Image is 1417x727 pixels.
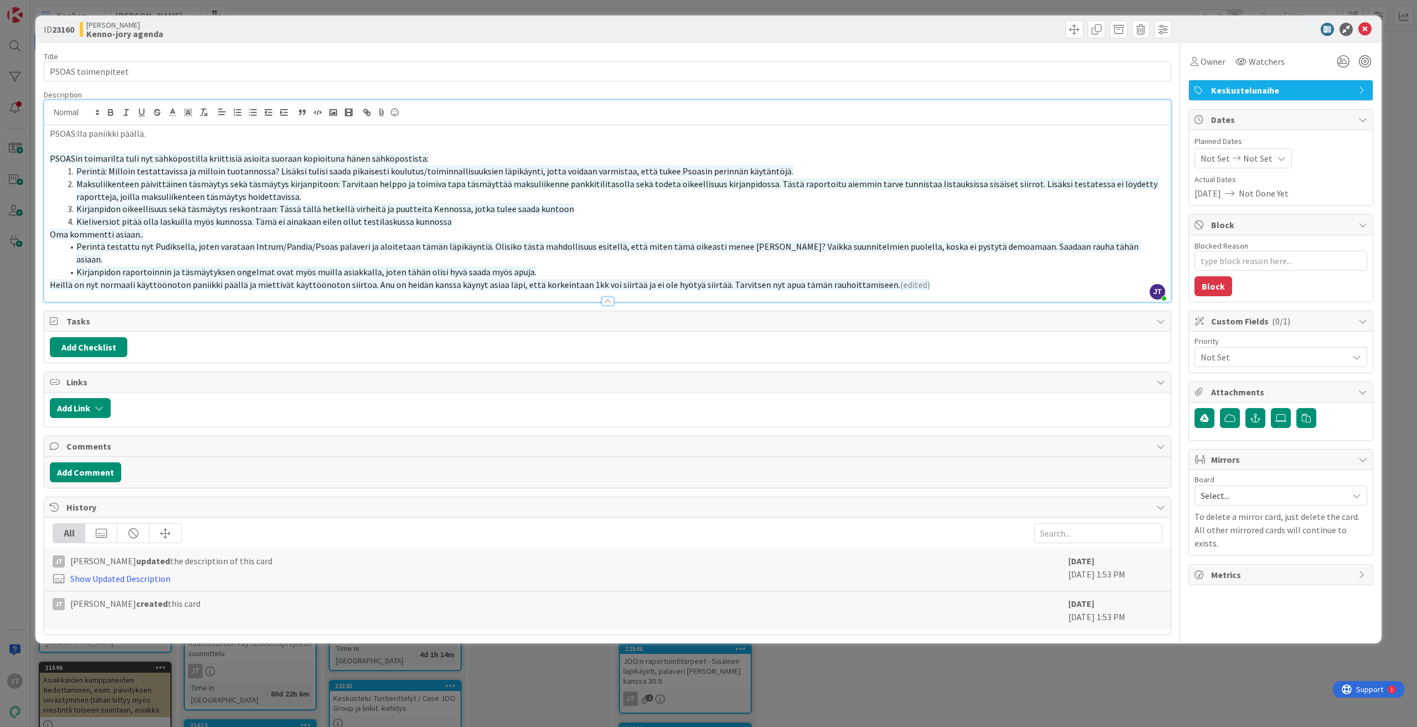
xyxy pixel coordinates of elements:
[44,61,1171,81] input: type card name here...
[86,20,163,29] span: [PERSON_NAME]
[1194,276,1232,296] button: Block
[50,279,900,290] span: Heillä on nyt normaali käyttöönoton paniikki päällä ja miettivät käyttöönoton siirtoa. Anu on hei...
[1194,337,1367,345] div: Priority
[1150,284,1165,300] span: JT
[1194,241,1248,251] label: Blocked Reason
[50,127,1165,140] p: PSOAS:lla paniikki päällä.
[44,51,58,61] label: Title
[76,241,1140,265] span: Perintä testattu nyt Pudiksella, joten varataan Intrum/Pandia/Psoas palaveri ja aloitetaan tämän ...
[136,598,168,609] b: created
[66,314,1151,328] span: Tasks
[50,398,111,418] button: Add Link
[50,462,121,482] button: Add Comment
[50,153,428,164] span: PSOASin toimarilta tuli nyt sähköpostilla kriittisiä asioita suoraan kopioituna hänen sähköpostista:
[1201,488,1342,503] span: Select...
[53,598,65,610] div: JT
[70,573,170,584] a: Show Updated Description
[1211,314,1353,328] span: Custom Fields
[1211,84,1353,97] span: Keskustelunaihe
[1068,598,1094,609] b: [DATE]
[1239,187,1289,200] span: Not Done Yet
[66,440,1151,453] span: Comments
[44,90,82,100] span: Description
[1201,55,1225,68] span: Owner
[1034,523,1162,543] input: Search...
[50,229,143,240] span: Oma kommentti asiaan..
[1194,136,1367,147] span: Planned Dates
[1194,187,1221,200] span: [DATE]
[1068,555,1094,566] b: [DATE]
[1249,55,1285,68] span: Watchers
[1194,174,1367,185] span: Actual Dates
[1211,385,1353,399] span: Attachments
[44,23,74,36] span: ID
[53,524,85,543] div: All
[1201,152,1230,165] span: Not Set
[76,203,574,214] span: Kirjanpidon oikeellisuus sekä täsmäytys reskontraan: Tässä tällä hetkellä virheitä ja puutteita K...
[1211,218,1353,231] span: Block
[86,29,163,38] b: Kenno-jory agenda
[1194,476,1214,483] span: Board
[76,166,793,177] span: Perintä: Milloin testattavissa ja milloin tuotannossa? Lisäksi tulisi saada pikaisesti koulutus/t...
[1272,316,1290,327] span: ( 0/1 )
[900,279,930,290] span: (edited)
[53,555,65,568] div: JT
[1068,597,1162,623] div: [DATE] 1:53 PM
[50,337,127,357] button: Add Checklist
[66,501,1151,514] span: History
[70,597,200,610] span: [PERSON_NAME] this card
[1211,113,1353,126] span: Dates
[136,555,170,566] b: updated
[76,216,452,227] span: Kieliversiot pitää olla laskuilla myös kunnossa. Tämä ei ainakaan eilen ollut testilaskussa kunnossa
[76,178,1159,202] span: Maksuliikenteen päivittäinen täsmäytys sekä täsmäytys kirjanpitoon: Tarvitaan helppo ja toimiva t...
[66,375,1151,389] span: Links
[70,554,272,568] span: [PERSON_NAME] the description of this card
[1211,453,1353,466] span: Mirrors
[1194,510,1367,550] p: To delete a mirror card, just delete the card. All other mirrored cards will continue to exists.
[58,4,60,13] div: 1
[52,24,74,35] b: 23160
[1243,152,1273,165] span: Not Set
[23,2,50,15] span: Support
[76,266,536,277] span: Kirjanpidon raportoinnin ja täsmäytyksen ongelmat ovat myös muilla asiakkalla, joten tähän olisi ...
[1211,568,1353,581] span: Metrics
[1068,554,1162,585] div: [DATE] 1:53 PM
[1201,349,1342,365] span: Not Set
